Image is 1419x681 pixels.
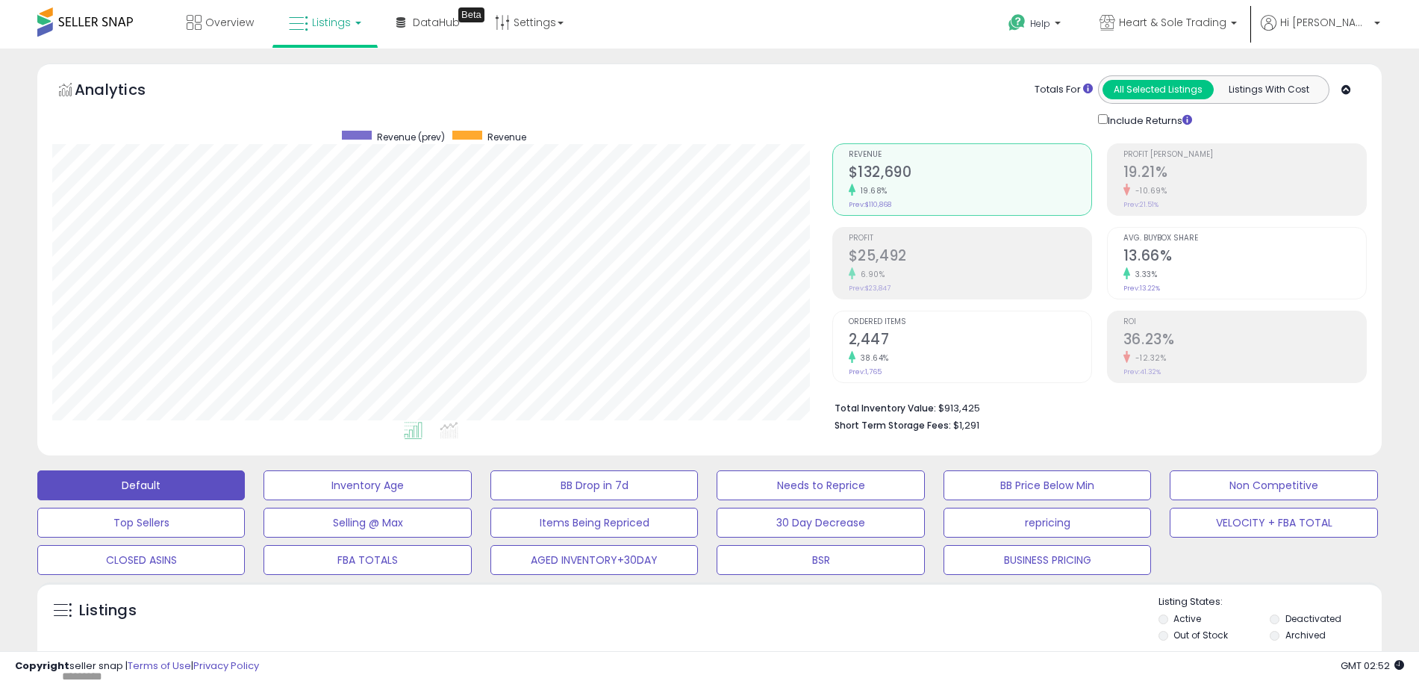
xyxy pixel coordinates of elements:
[717,470,924,500] button: Needs to Reprice
[1341,659,1404,673] span: 2025-10-15 02:52 GMT
[1030,17,1050,30] span: Help
[717,545,924,575] button: BSR
[1130,352,1167,364] small: -12.32%
[835,402,936,414] b: Total Inventory Value:
[953,418,979,432] span: $1,291
[1123,200,1158,209] small: Prev: 21.51%
[15,659,259,674] div: seller snap | |
[79,600,137,621] h5: Listings
[1170,508,1377,538] button: VELOCITY + FBA TOTAL
[37,470,245,500] button: Default
[855,352,889,364] small: 38.64%
[1123,164,1366,184] h2: 19.21%
[490,545,698,575] button: AGED INVENTORY+30DAY
[1123,247,1366,267] h2: 13.66%
[849,234,1091,243] span: Profit
[487,131,526,143] span: Revenue
[263,545,471,575] button: FBA TOTALS
[849,367,882,376] small: Prev: 1,765
[458,7,484,22] div: Tooltip anchor
[849,151,1091,159] span: Revenue
[263,508,471,538] button: Selling @ Max
[1280,15,1370,30] span: Hi [PERSON_NAME]
[128,659,191,673] a: Terms of Use
[193,659,259,673] a: Privacy Policy
[1008,13,1026,32] i: Get Help
[1285,629,1326,641] label: Archived
[490,470,698,500] button: BB Drop in 7d
[205,15,254,30] span: Overview
[37,508,245,538] button: Top Sellers
[1285,612,1341,625] label: Deactivated
[37,545,245,575] button: CLOSED ASINS
[312,15,351,30] span: Listings
[1123,234,1366,243] span: Avg. Buybox Share
[377,131,445,143] span: Revenue (prev)
[849,164,1091,184] h2: $132,690
[1173,612,1201,625] label: Active
[1173,629,1228,641] label: Out of Stock
[944,545,1151,575] button: BUSINESS PRICING
[1213,80,1324,99] button: Listings With Cost
[944,470,1151,500] button: BB Price Below Min
[1087,111,1210,128] div: Include Returns
[855,185,888,196] small: 19.68%
[75,79,175,104] h5: Analytics
[1170,470,1377,500] button: Non Competitive
[997,2,1076,49] a: Help
[1035,83,1093,97] div: Totals For
[1123,151,1366,159] span: Profit [PERSON_NAME]
[849,318,1091,326] span: Ordered Items
[15,659,69,673] strong: Copyright
[1123,284,1160,293] small: Prev: 13.22%
[1123,318,1366,326] span: ROI
[849,284,891,293] small: Prev: $23,847
[1123,367,1161,376] small: Prev: 41.32%
[835,419,951,432] b: Short Term Storage Fees:
[1158,595,1382,609] p: Listing States:
[1261,15,1380,49] a: Hi [PERSON_NAME]
[849,247,1091,267] h2: $25,492
[855,269,885,280] small: 6.90%
[1130,269,1158,280] small: 3.33%
[263,470,471,500] button: Inventory Age
[849,331,1091,351] h2: 2,447
[944,508,1151,538] button: repricing
[1103,80,1214,99] button: All Selected Listings
[835,398,1356,416] li: $913,425
[1130,185,1167,196] small: -10.69%
[849,200,891,209] small: Prev: $110,868
[490,508,698,538] button: Items Being Repriced
[1123,331,1366,351] h2: 36.23%
[413,15,460,30] span: DataHub
[1119,15,1226,30] span: Heart & Sole Trading
[717,508,924,538] button: 30 Day Decrease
